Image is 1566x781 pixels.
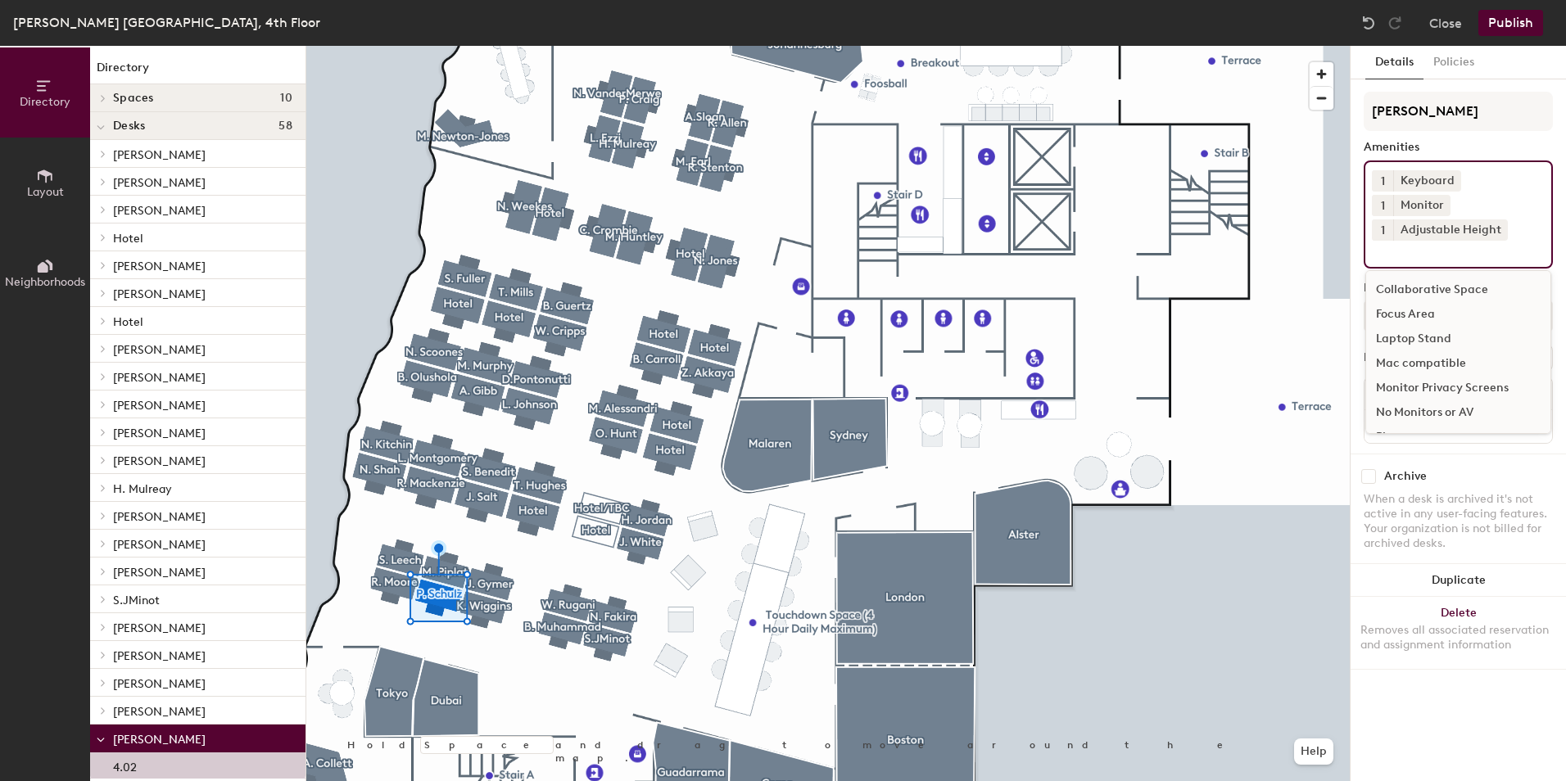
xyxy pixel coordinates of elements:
span: Desks [113,120,145,133]
div: Mac compatible [1366,351,1550,376]
div: Adjustable Height [1393,219,1508,241]
span: Neighborhoods [5,275,85,289]
div: Keyboard [1393,170,1461,192]
span: [PERSON_NAME] [113,343,206,357]
button: Duplicate [1351,564,1566,597]
button: DeleteRemoves all associated reservation and assignment information [1351,597,1566,669]
button: Assigned [1364,301,1553,331]
div: Archive [1384,470,1427,483]
button: Publish [1478,10,1543,36]
span: 1 [1381,173,1385,190]
span: H. Mulreay [113,482,172,496]
span: Hotel [113,315,143,329]
div: Phone [1366,425,1550,449]
div: Amenities [1364,141,1553,154]
button: 1 [1372,219,1393,241]
button: Close [1429,10,1462,36]
div: When a desk is archived it's not active in any user-facing features. Your organization is not bil... [1364,492,1553,551]
span: [PERSON_NAME] [113,677,206,691]
div: Focus Area [1366,302,1550,327]
span: [PERSON_NAME] [113,621,206,635]
p: 4.02 [113,756,137,774]
span: 1 [1381,197,1385,214]
span: [PERSON_NAME] [113,148,206,162]
span: [PERSON_NAME] [113,260,206,273]
button: Policies [1423,46,1484,79]
button: 1 [1372,195,1393,216]
span: 10 [280,92,292,105]
span: Hotel [113,232,143,246]
span: [PERSON_NAME] [113,176,206,190]
div: Monitor Privacy Screens [1366,376,1550,400]
span: [PERSON_NAME] [113,538,206,552]
img: Undo [1360,15,1377,31]
div: Removes all associated reservation and assignment information [1360,623,1556,652]
span: Directory [20,95,70,109]
span: [PERSON_NAME] [113,454,206,468]
span: [PERSON_NAME] [113,733,206,747]
span: [PERSON_NAME] [113,287,206,301]
span: [PERSON_NAME] [113,204,206,218]
span: [PERSON_NAME] [113,510,206,524]
div: Desks [1364,351,1395,364]
button: 1 [1372,170,1393,192]
span: [PERSON_NAME] [113,371,206,385]
h1: Directory [90,59,306,84]
button: Details [1365,46,1423,79]
div: Monitor [1393,195,1451,216]
span: [PERSON_NAME] [113,566,206,580]
span: [PERSON_NAME] [113,399,206,413]
span: Layout [27,185,64,199]
div: Desk Type [1364,282,1553,295]
div: [PERSON_NAME] [GEOGRAPHIC_DATA], 4th Floor [13,12,320,33]
div: Laptop Stand [1366,327,1550,351]
div: Collaborative Space [1366,278,1550,302]
span: [PERSON_NAME] [113,705,206,719]
button: Help [1294,738,1333,765]
span: S.JMinot [113,594,160,607]
img: Redo [1387,15,1403,31]
span: 58 [278,120,292,133]
span: [PERSON_NAME] [113,427,206,440]
div: No Monitors or AV [1366,400,1550,425]
span: 1 [1381,222,1385,239]
span: Spaces [113,92,154,105]
span: [PERSON_NAME] [113,649,206,663]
